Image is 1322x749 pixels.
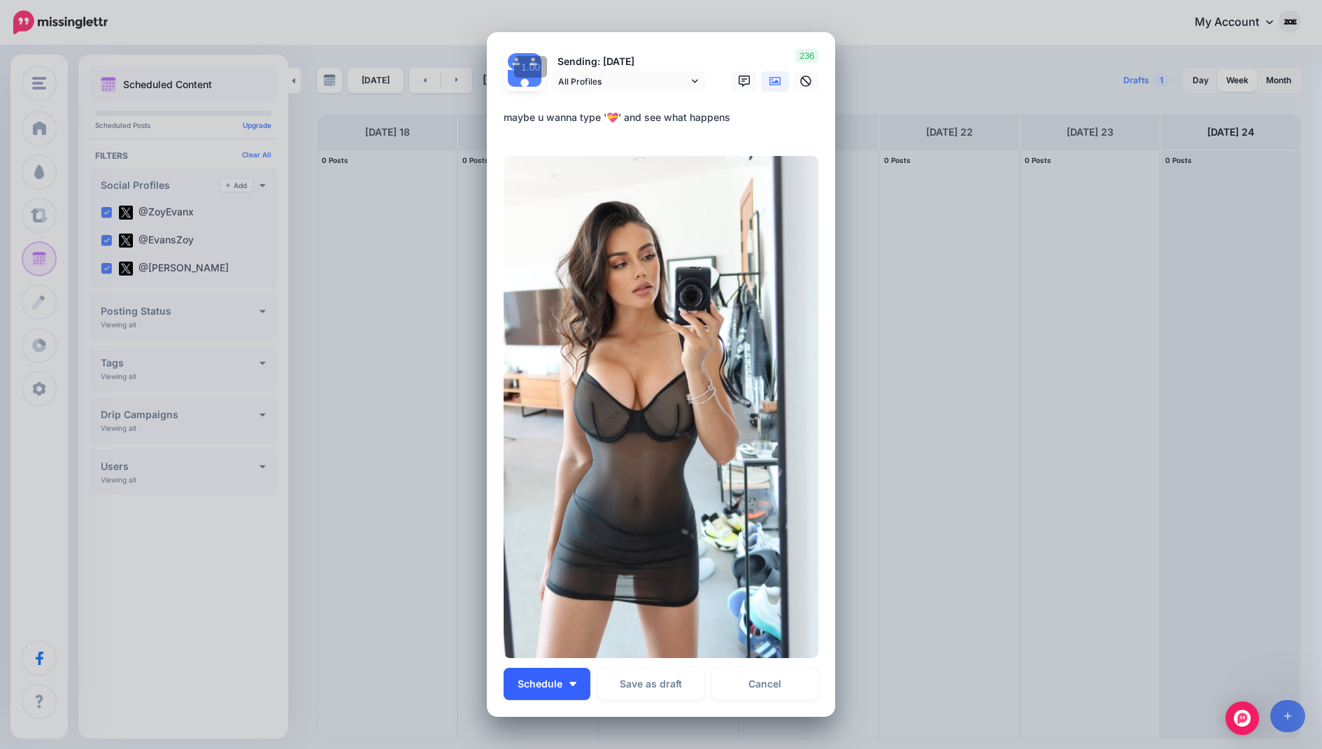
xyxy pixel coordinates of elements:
p: Sending: [DATE] [551,54,705,70]
img: user_default_image.png [508,53,525,70]
a: All Profiles [551,71,705,92]
a: Cancel [711,668,818,700]
span: All Profiles [558,74,688,89]
div: Open Intercom Messenger [1225,701,1259,735]
img: arrow-down-white.png [569,682,576,686]
img: user_default_image.png [525,53,541,70]
div: maybe u wanna type '💝' and see what happens [504,109,825,126]
img: 9DNJGBGQYEFRFHOO9CBVU7BNJBKFQN51.png [504,156,818,658]
span: Schedule [518,679,562,689]
button: Save as draft [597,668,704,700]
button: Schedule [504,668,590,700]
span: 236 [795,49,818,63]
img: user_default_image.png [508,70,541,104]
